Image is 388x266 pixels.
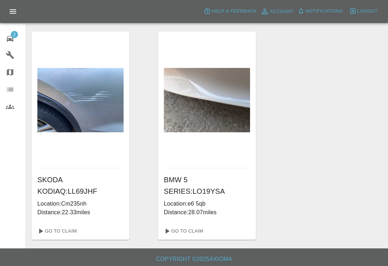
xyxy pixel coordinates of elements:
[6,254,382,264] h6: Copyright © 2025 Axioma
[11,31,18,38] span: 2
[34,225,79,237] a: Go To Claim
[161,225,205,237] a: Go To Claim
[164,199,250,208] p: Location: e6 5qb
[4,3,22,20] button: Open drawer
[212,7,257,15] span: Help & Feedback
[164,208,250,217] p: Distance: 28.07 miles
[270,8,294,16] span: Account
[37,208,124,217] p: Distance: 22.33 miles
[347,6,379,17] button: Logout
[296,6,345,17] button: Notifications
[259,6,296,17] a: Account
[305,7,343,15] span: Notifications
[37,174,124,197] h6: SKODA KODIAQ : LL69JHF
[37,199,124,208] p: Location: Cm235nh
[202,6,258,17] button: Help & Feedback
[164,174,250,197] h6: BMW 5 SERIES : LO19YSA
[357,7,378,15] span: Logout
